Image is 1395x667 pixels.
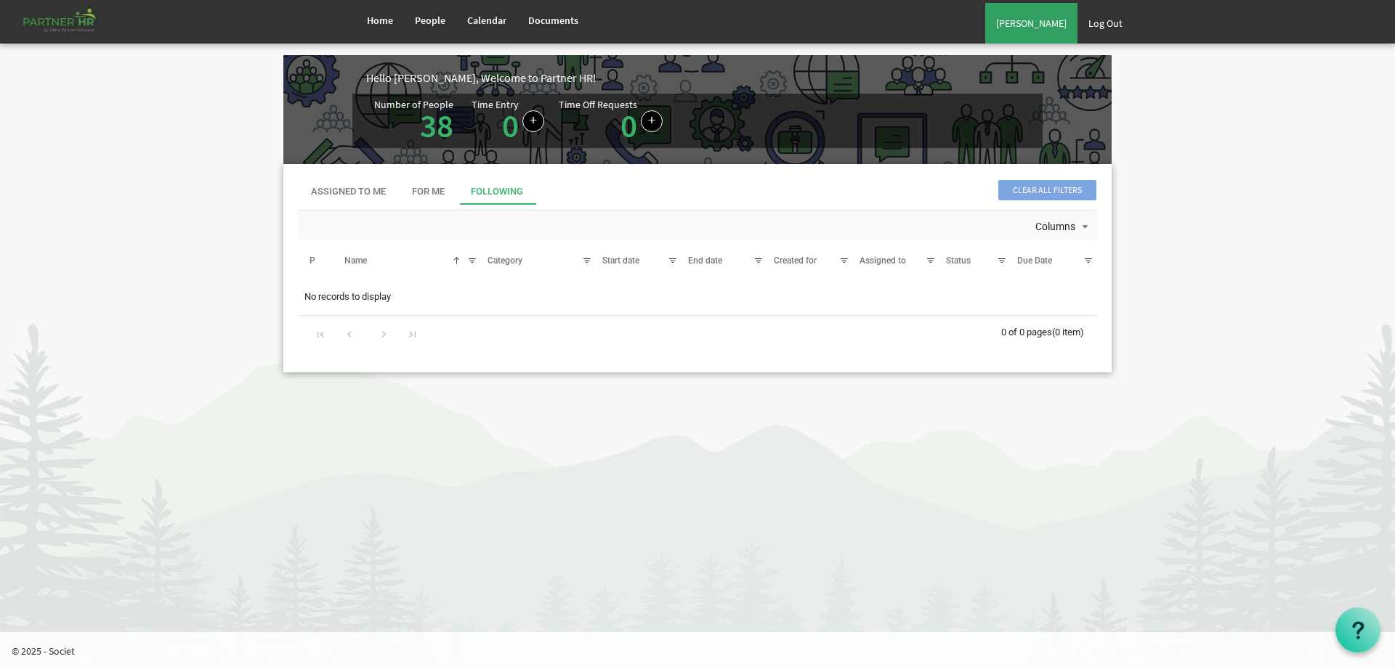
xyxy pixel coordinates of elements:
[467,14,506,27] span: Calendar
[412,185,445,199] div: For Me
[366,70,1112,86] div: Hello [PERSON_NAME], Welcome to Partner HR!
[415,14,445,27] span: People
[1017,255,1052,266] span: Due Date
[374,99,472,142] div: Total number of active people in Partner HR
[12,644,1395,658] p: © 2025 - Societ
[641,110,663,132] a: Create a new time off request
[339,323,359,343] div: Go to previous page
[559,99,637,110] div: Time Off Requests
[620,105,637,146] a: 0
[985,3,1077,44] a: [PERSON_NAME]
[602,255,639,266] span: Start date
[502,105,519,146] a: 0
[1032,210,1095,241] div: Columns
[472,99,519,110] div: Time Entry
[1001,316,1097,346] div: 0 of 0 pages (0 item)
[688,255,722,266] span: End date
[472,99,559,142] div: Number of time entries
[528,14,578,27] span: Documents
[946,255,971,266] span: Status
[1034,218,1077,236] span: Columns
[403,323,422,343] div: Go to last page
[374,99,453,110] div: Number of People
[311,185,386,199] div: Assigned To Me
[559,99,677,142] div: Number of pending time-off requests
[420,105,453,146] a: 38
[298,283,1097,311] td: No records to display
[860,255,906,266] span: Assigned to
[774,255,817,266] span: Created for
[488,255,522,266] span: Category
[1032,218,1095,237] button: Columns
[311,323,331,343] div: Go to first page
[1001,327,1052,337] span: 0 of 0 pages
[998,180,1096,200] span: Clear all filters
[471,185,523,199] div: Following
[367,14,393,27] span: Home
[1052,327,1084,337] span: (0 item)
[298,179,1097,205] div: tab-header
[310,255,315,266] span: P
[344,255,367,266] span: Name
[1077,3,1133,44] a: Log Out
[522,110,544,132] a: Log hours
[374,323,394,343] div: Go to next page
